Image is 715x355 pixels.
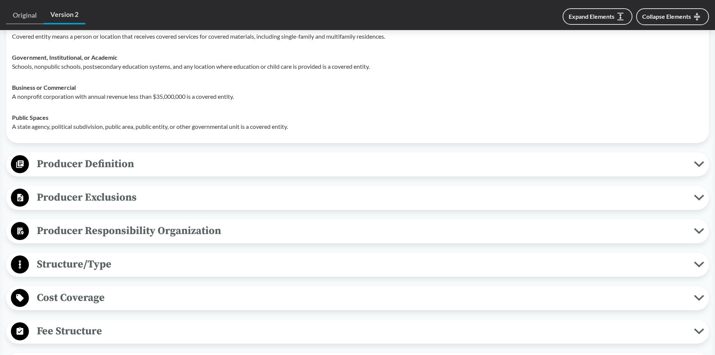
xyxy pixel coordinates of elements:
a: Original [6,7,44,24]
button: Producer Definition [9,155,706,174]
button: Collapse Elements [636,8,709,25]
a: Version 2 [44,6,85,24]
button: Producer Exclusions [9,188,706,207]
span: Cost Coverage [29,289,694,306]
span: Producer Definition [29,156,694,172]
p: Covered entity means a person or location that receives covered services for covered materials, i... [12,32,703,41]
strong: Business or Commercial [12,84,76,91]
button: Expand Elements [563,8,632,25]
strong: Household/​Residential [12,24,73,31]
button: Structure/Type [9,255,706,274]
button: Cost Coverage [9,289,706,308]
span: Fee Structure [29,323,694,340]
span: Producer Exclusions [29,189,694,206]
span: Structure/Type [29,256,694,273]
p: A state agency, political subdivision, public area, public entity, or other governmental unit is ... [12,122,703,131]
p: Schools, nonpublic schools, postsecondary education systems, and any location where education or ... [12,62,703,71]
strong: Government, Institutional, or Academic [12,54,117,61]
strong: Public Spaces [12,114,48,121]
button: Producer Responsibility Organization [9,222,706,241]
span: Producer Responsibility Organization [29,222,694,239]
p: A nonprofit corporation with annual revenue less than $35,000,000 is a covered entity. [12,92,703,101]
button: Fee Structure [9,322,706,341]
